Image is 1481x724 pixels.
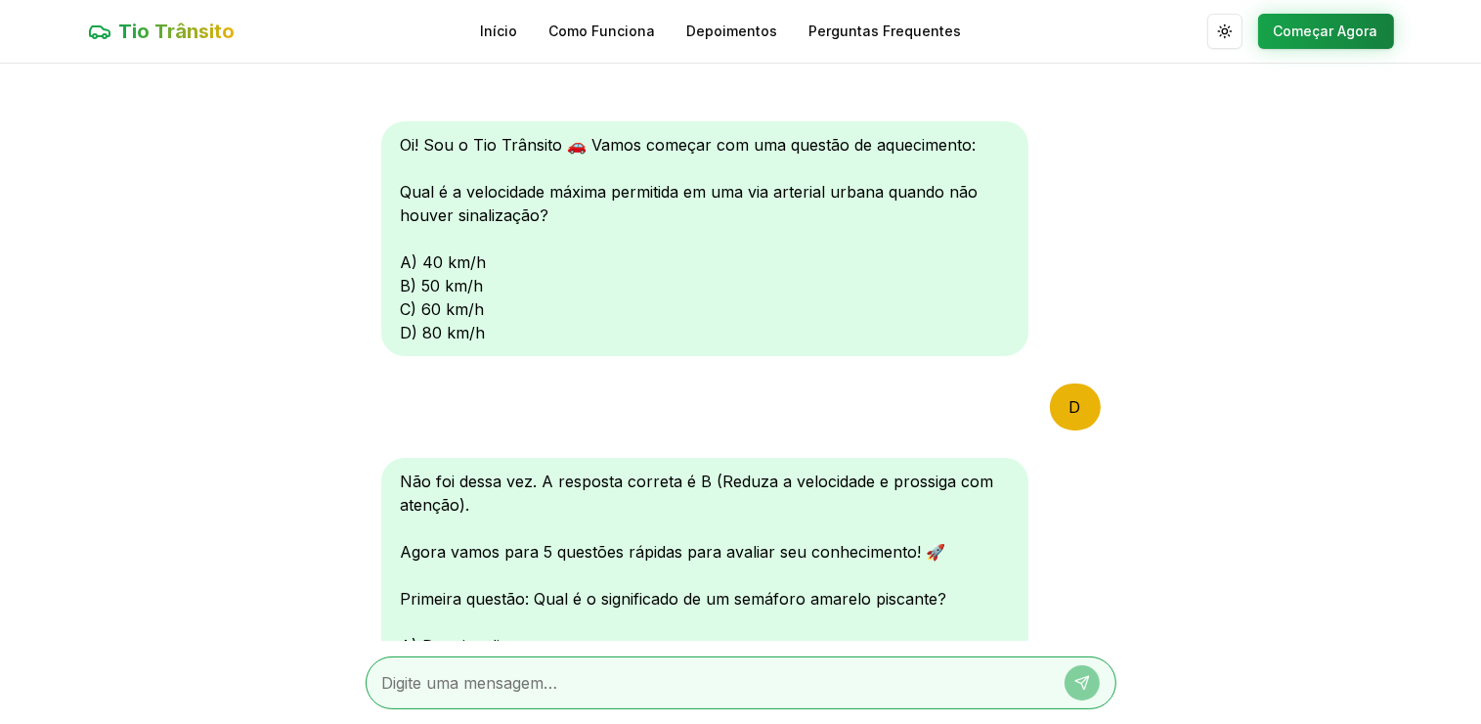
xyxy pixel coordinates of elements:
a: Depoimentos [687,22,778,41]
button: Começar Agora [1258,14,1394,49]
a: Início [481,22,518,41]
div: Oi! Sou o Tio Trânsito 🚗 Vamos começar com uma questão de aquecimento: Qual é a velocidade máxima... [381,121,1028,356]
a: Tio Trânsito [88,18,236,45]
span: Tio Trânsito [119,18,236,45]
div: D [1050,384,1101,430]
a: Perguntas Frequentes [809,22,962,41]
a: Como Funciona [549,22,656,41]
